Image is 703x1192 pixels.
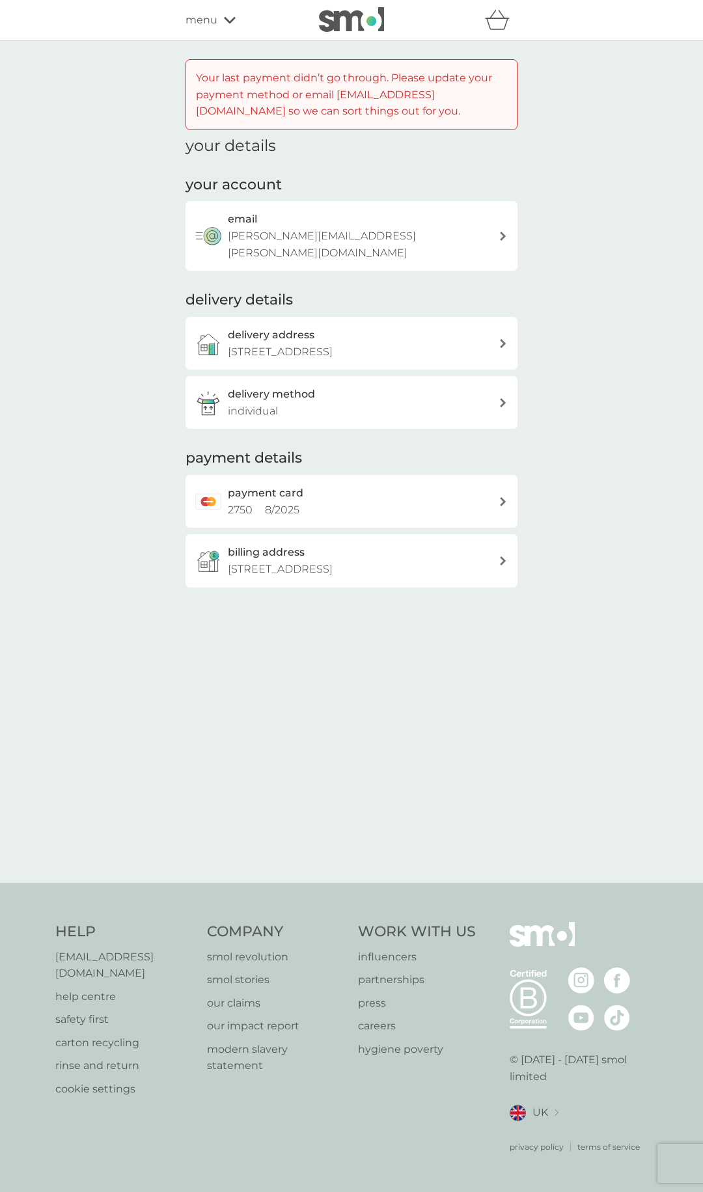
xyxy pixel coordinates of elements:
a: modern slavery statement [207,1041,346,1074]
img: visit the smol Facebook page [604,968,630,994]
h4: Help [55,922,194,942]
img: visit the smol Tiktok page [604,1005,630,1031]
a: [EMAIL_ADDRESS][DOMAIN_NAME] [55,949,194,982]
h3: delivery method [228,386,315,403]
a: our claims [207,995,346,1012]
span: Your last payment didn’t go through. Please update your payment method or email [EMAIL_ADDRESS][D... [196,72,492,117]
a: delivery address[STREET_ADDRESS] [186,317,517,370]
a: partnerships [358,971,476,988]
h3: delivery address [228,327,314,344]
button: billing address[STREET_ADDRESS] [186,534,517,587]
h3: billing address [228,544,305,561]
img: visit the smol Instagram page [568,968,594,994]
h1: your details [186,137,276,156]
span: menu [186,12,217,29]
p: [STREET_ADDRESS] [228,344,333,360]
a: cookie settings [55,1081,194,1098]
p: [PERSON_NAME][EMAIL_ADDRESS][PERSON_NAME][DOMAIN_NAME] [228,228,499,261]
a: help centre [55,988,194,1005]
img: select a new location [555,1109,558,1117]
a: privacy policy [510,1141,564,1153]
button: email[PERSON_NAME][EMAIL_ADDRESS][PERSON_NAME][DOMAIN_NAME] [186,201,517,271]
a: press [358,995,476,1012]
h4: Work With Us [358,922,476,942]
h2: payment details [186,448,302,468]
span: 2750 [228,504,253,516]
a: payment card2750 8/2025 [186,475,517,528]
p: © [DATE] - [DATE] smol limited [510,1051,648,1085]
a: rinse and return [55,1057,194,1074]
span: UK [532,1104,548,1121]
p: individual [228,403,278,420]
img: visit the smol Youtube page [568,1005,594,1031]
a: smol stories [207,971,346,988]
a: terms of service [577,1141,640,1153]
div: basket [485,7,517,33]
img: smol [510,922,575,966]
a: carton recycling [55,1035,194,1051]
a: hygiene poverty [358,1041,476,1058]
h2: your account [186,175,282,195]
a: careers [358,1018,476,1035]
a: our impact report [207,1018,346,1035]
span: 8 / 2025 [265,504,299,516]
h4: Company [207,922,346,942]
img: UK flag [510,1105,526,1121]
h2: payment card [228,485,303,502]
a: delivery methodindividual [186,376,517,429]
a: smol revolution [207,949,346,966]
h2: delivery details [186,290,293,310]
p: [STREET_ADDRESS] [228,561,333,578]
h3: email [228,211,257,228]
img: smol [319,7,384,32]
a: influencers [358,949,476,966]
a: safety first [55,1011,194,1028]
